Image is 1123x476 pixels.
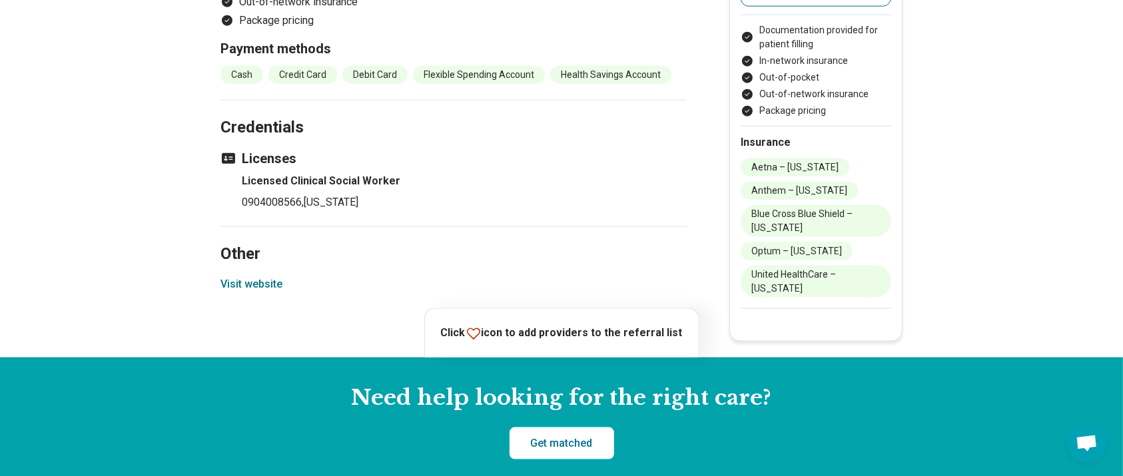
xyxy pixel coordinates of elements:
[741,266,891,298] li: United HealthCare – [US_STATE]
[220,85,687,139] h2: Credentials
[302,196,358,208] span: , [US_STATE]
[741,205,891,237] li: Blue Cross Blue Shield – [US_STATE]
[741,134,891,150] h2: Insurance
[741,23,891,51] li: Documentation provided for patient filling
[741,23,891,118] ul: Payment options
[220,66,263,84] li: Cash
[741,158,849,176] li: Aetna – [US_STATE]
[220,39,687,58] h3: Payment methods
[242,173,687,189] h4: Licensed Clinical Social Worker
[1067,423,1107,463] div: Open chat
[220,211,687,266] h2: Other
[268,66,337,84] li: Credit Card
[220,149,687,168] h3: Licenses
[741,71,891,85] li: Out-of-pocket
[741,104,891,118] li: Package pricing
[741,87,891,101] li: Out-of-network insurance
[441,325,683,342] p: Click icon to add providers to the referral list
[741,242,853,260] li: Optum – [US_STATE]
[741,182,858,200] li: Anthem – [US_STATE]
[11,384,1112,412] h2: Need help looking for the right care?
[220,276,282,292] button: Visit website
[220,13,687,29] li: Package pricing
[510,427,614,459] a: Get matched
[413,66,545,84] li: Flexible Spending Account
[342,66,408,84] li: Debit Card
[242,194,687,210] p: 0904008566
[741,54,891,68] li: In-network insurance
[550,66,671,84] li: Health Savings Account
